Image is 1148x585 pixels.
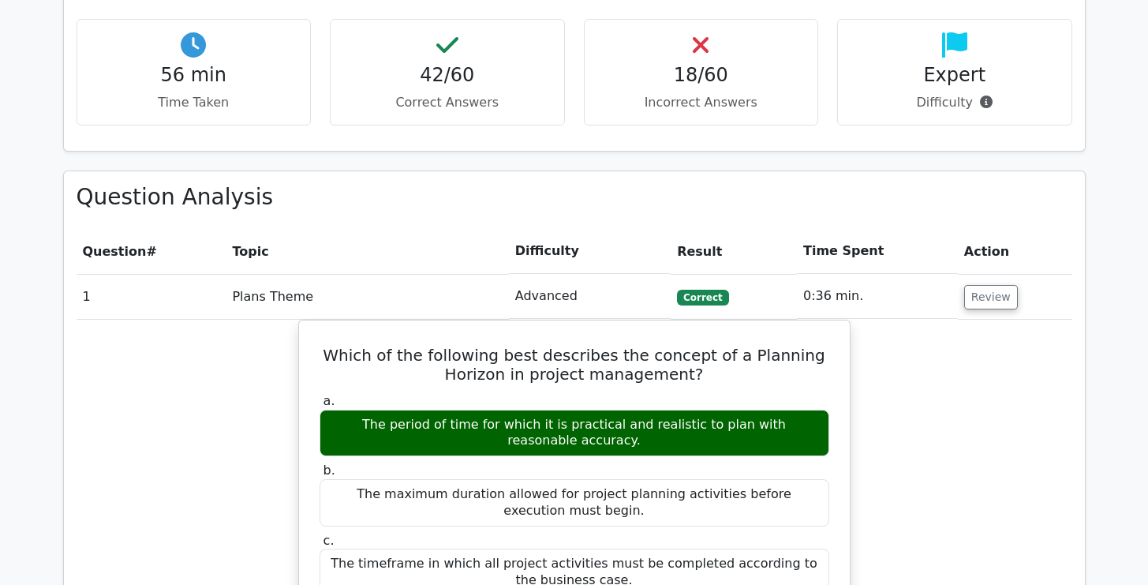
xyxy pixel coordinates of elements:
th: Difficulty [509,229,671,274]
div: The maximum duration allowed for project planning activities before execution must begin. [320,479,829,527]
h4: Expert [851,64,1059,87]
h5: Which of the following best describes the concept of a Planning Horizon in project management? [318,346,831,384]
p: Correct Answers [343,93,552,112]
h4: 18/60 [597,64,806,87]
div: The period of time for which it is practical and realistic to plan with reasonable accuracy. [320,410,829,457]
th: Action [958,229,1072,274]
td: 1 [77,274,226,319]
button: Review [964,285,1018,309]
td: Plans Theme [226,274,508,319]
td: 0:36 min. [797,274,958,319]
span: c. [323,533,335,548]
span: Question [83,244,147,259]
h4: 56 min [90,64,298,87]
th: Topic [226,229,508,274]
p: Incorrect Answers [597,93,806,112]
span: b. [323,463,335,478]
h4: 42/60 [343,64,552,87]
th: Time Spent [797,229,958,274]
th: Result [671,229,797,274]
p: Difficulty [851,93,1059,112]
p: Time Taken [90,93,298,112]
th: # [77,229,226,274]
span: a. [323,393,335,408]
span: Correct [677,290,728,306]
td: Advanced [509,274,671,319]
h3: Question Analysis [77,184,1072,211]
